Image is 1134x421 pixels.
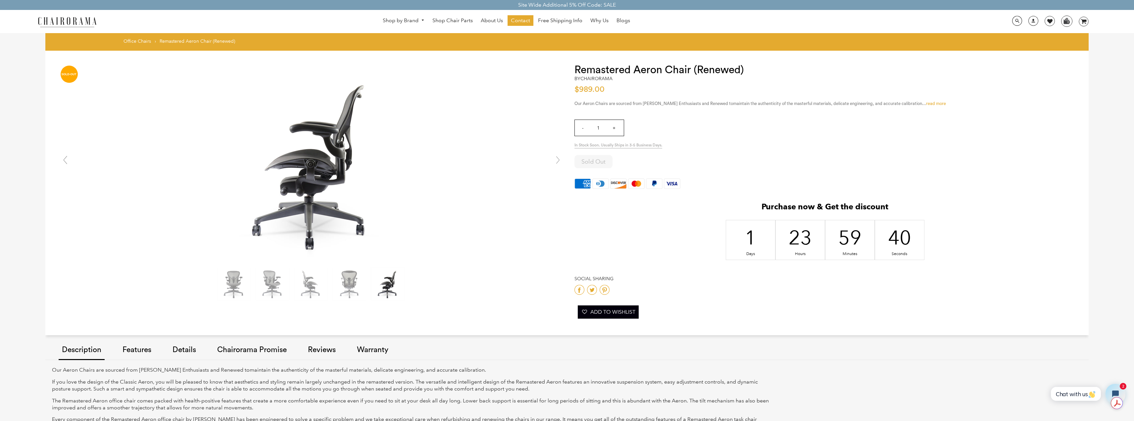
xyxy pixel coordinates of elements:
nav: DesktopNavigation [128,15,885,27]
span: Remastered Aeron Chair (Renewed) [160,38,235,44]
a: Blogs [613,15,633,26]
button: Sold Out [574,155,613,168]
span: $989.00 [574,85,605,93]
span: In Stock Soon. Usually Ships in 3-5 Business Days. [574,143,662,148]
p: The Remastered Aeron office chair comes packed with health-positive features that create a more c... [52,397,773,411]
span: › [155,38,156,44]
span: Add To Wishlist [590,309,635,315]
img: Remastered Aeron Chair (Renewed) - chairorama [371,267,404,300]
a: Chairorama Promise [214,332,290,369]
a: Description [59,339,105,360]
p: If you love the design of the Classic Aeron, you will be pleased to know that aesthetics and styl... [52,379,773,393]
span: Why Us [590,17,609,24]
img: WhatsApp_Image_2024-07-12_at_16.23.01.webp [1061,16,1072,26]
div: 23 [795,225,806,250]
a: Warranty [354,332,392,369]
span: Blogs [616,17,630,24]
iframe: Tidio Chat [1044,378,1131,409]
nav: breadcrumbs [123,38,237,47]
button: Add To Wishlist [578,305,639,319]
span: Our Aeron Chairs are sourced from [PERSON_NAME] Enthusiasts and Renewed to [52,367,250,373]
h2: by [574,76,613,81]
a: Office Chairs [123,38,151,44]
div: 40 [894,225,905,250]
a: About Us [477,15,506,26]
h1: Remastered Aeron Chair (Renewed) [574,64,1075,76]
input: + [606,120,622,136]
img: Remastered Aeron Chair (Renewed) - chairorama [218,267,251,300]
span: Our Aeron Chairs are sourced from [PERSON_NAME] Enthusiasts and Renewed to [574,101,733,106]
div: 1 [745,225,756,250]
text: SOLD-OUT [62,73,77,76]
a: Free Shipping Info [535,15,586,26]
img: Remastered Aeron Chair (Renewed) - chairorama [294,267,327,300]
span: Sold Out [581,158,606,165]
div: 59 [844,225,855,250]
span: maintain the authenticity of the masterful materials, delicate engineering, and accurate calibrat... [250,367,486,373]
span: Contact [511,17,530,24]
a: Shop Chair Parts [429,15,476,26]
img: Remastered Aeron Chair (Renewed) - chairorama [333,267,366,300]
input: - [575,120,591,136]
img: Remastered Aeron Chair (Renewed) - chairorama [256,267,289,300]
span: Shop Chair Parts [432,17,473,24]
a: Contact [508,15,533,26]
a: Details [169,332,199,369]
div: Days [745,251,756,257]
h2: Purchase now & Get the discount [574,202,1075,215]
a: Shop by Brand [379,16,428,26]
div: Seconds [894,251,905,257]
img: DSC_9724_grande.jpg [212,64,411,263]
a: chairorama [580,76,613,81]
div: Minutes [844,251,855,257]
span: About Us [481,17,503,24]
a: read more [926,101,946,106]
img: chairorama [34,16,100,27]
a: Reviews [305,332,339,369]
span: maintain the authenticity of the masterful materials, delicate engineering, and accurate calibrat... [733,101,946,106]
div: Hours [795,251,806,257]
h4: Social Sharing [574,276,1075,282]
a: Why Us [587,15,612,26]
span: Free Shipping Info [538,17,582,24]
a: Features [119,332,155,369]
